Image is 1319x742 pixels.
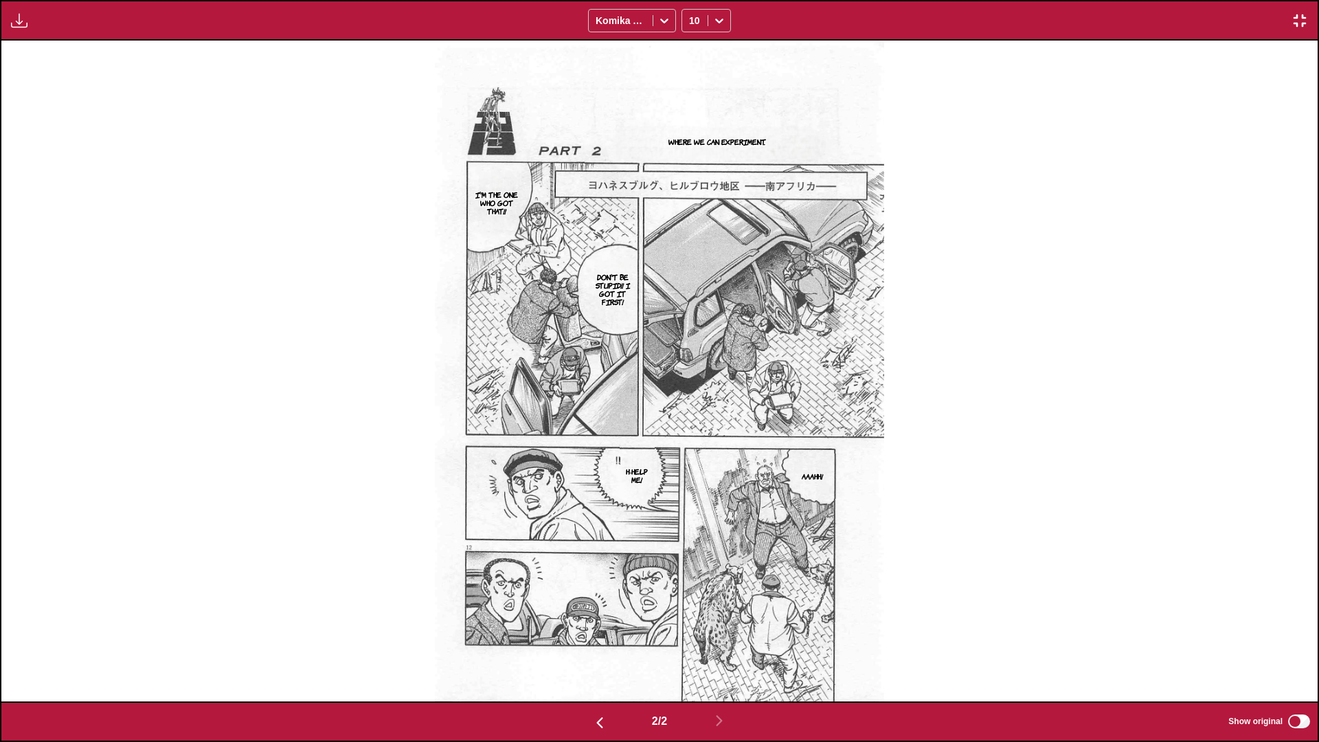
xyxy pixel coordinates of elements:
[620,464,655,486] p: H-Help me!
[711,712,728,729] img: Next page
[799,469,826,483] p: Aaahh!
[591,715,608,731] img: Previous page
[666,135,768,148] p: Where we can experiment.
[471,188,522,218] p: I'm the one who got that!!
[435,41,885,701] img: Manga Panel
[587,270,638,308] p: Don't be stupid!! I got it first!
[11,12,27,29] img: Download translated images
[652,715,667,728] span: 2 / 2
[1228,717,1283,726] span: Show original
[1288,715,1310,728] input: Show original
